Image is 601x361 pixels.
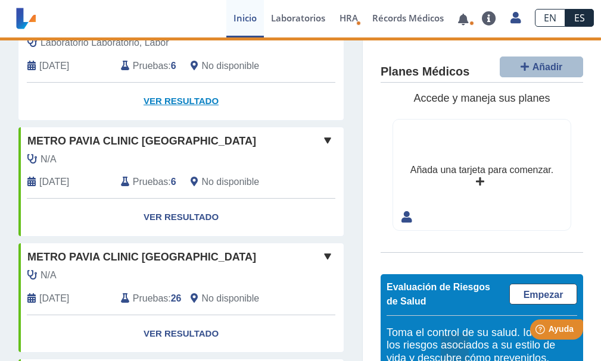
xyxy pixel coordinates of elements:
span: Accede y maneja sus planes [413,92,550,104]
span: No disponible [201,59,259,73]
a: Ver Resultado [18,315,344,353]
span: Añadir [533,62,563,72]
a: Ver Resultado [18,83,344,120]
span: Evaluación de Riesgos de Salud [387,282,490,306]
span: Metro Pavia Clinic [GEOGRAPHIC_DATA] [27,249,256,265]
iframe: Help widget launcher [495,315,588,348]
span: Pruebas [133,291,168,306]
span: HRA [340,12,358,24]
div: : [112,291,182,306]
span: Empezar [524,290,563,300]
a: Empezar [509,284,577,305]
a: EN [535,9,565,27]
b: 6 [171,61,176,71]
b: 6 [171,177,176,187]
span: 2025-08-29 [39,59,69,73]
span: Pruebas [133,175,168,189]
a: Ver Resultado [18,199,344,236]
a: ES [565,9,594,27]
span: No disponible [201,175,259,189]
div: Añada una tarjeta para comenzar. [410,163,553,177]
span: N/A [41,268,57,282]
b: 26 [171,293,182,303]
button: Añadir [500,56,583,77]
div: : [112,175,182,189]
span: N/A [41,152,57,167]
span: 2024-09-04 [39,291,69,306]
span: No disponible [201,291,259,306]
span: Laboratorio Laboratorio, Labor [41,36,169,50]
span: 2025-08-01 [39,175,69,189]
span: Pruebas [133,59,168,73]
span: Metro Pavia Clinic [GEOGRAPHIC_DATA] [27,133,256,149]
div: : [112,59,182,73]
h4: Planes Médicos [381,65,469,79]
